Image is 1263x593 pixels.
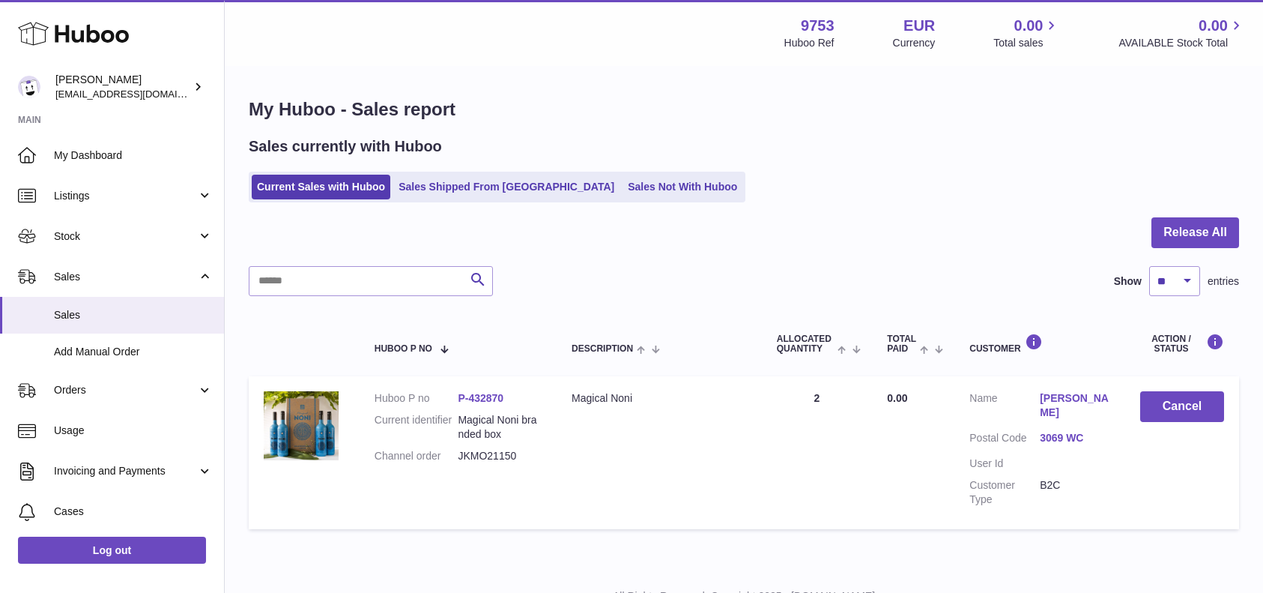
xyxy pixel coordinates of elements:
[458,413,542,442] dd: Magical Noni branded box
[264,391,339,460] img: 1651244466.jpg
[458,392,503,404] a: P-432870
[18,76,40,98] img: info@welovenoni.com
[54,345,213,359] span: Add Manual Order
[54,464,197,478] span: Invoicing and Payments
[777,334,834,354] span: ALLOCATED Quantity
[993,16,1060,50] a: 0.00 Total sales
[1014,16,1044,36] span: 0.00
[55,88,220,100] span: [EMAIL_ADDRESS][DOMAIN_NAME]
[784,36,835,50] div: Huboo Ref
[887,392,907,404] span: 0.00
[249,97,1239,121] h1: My Huboo - Sales report
[1118,36,1245,50] span: AVAILABLE Stock Total
[54,189,197,203] span: Listings
[1140,391,1224,422] button: Cancel
[54,270,197,284] span: Sales
[458,449,542,463] dd: JKMO21150
[18,537,206,564] a: Log out
[623,175,742,199] a: Sales Not With Huboo
[572,391,747,406] div: Magical Noni
[1040,391,1110,420] a: [PERSON_NAME]
[762,376,873,529] td: 2
[54,424,213,438] span: Usage
[893,36,936,50] div: Currency
[969,478,1040,507] dt: Customer Type
[801,16,835,36] strong: 9753
[1199,16,1228,36] span: 0.00
[54,505,213,519] span: Cases
[1208,274,1239,289] span: entries
[969,431,1040,449] dt: Postal Code
[993,36,1060,50] span: Total sales
[393,175,620,199] a: Sales Shipped From [GEOGRAPHIC_DATA]
[375,391,458,406] dt: Huboo P no
[969,391,1040,424] dt: Name
[887,334,916,354] span: Total paid
[1118,16,1245,50] a: 0.00 AVAILABLE Stock Total
[1114,274,1142,289] label: Show
[54,229,197,244] span: Stock
[54,308,213,322] span: Sales
[375,413,458,442] dt: Current identifier
[249,136,442,157] h2: Sales currently with Huboo
[969,457,1040,471] dt: User Id
[572,344,633,354] span: Description
[903,16,935,36] strong: EUR
[1040,431,1110,445] a: 3069 WC
[969,334,1110,354] div: Customer
[1040,478,1110,507] dd: B2C
[252,175,390,199] a: Current Sales with Huboo
[54,383,197,397] span: Orders
[1151,217,1239,248] button: Release All
[55,73,190,101] div: [PERSON_NAME]
[54,148,213,163] span: My Dashboard
[375,344,432,354] span: Huboo P no
[375,449,458,463] dt: Channel order
[1140,334,1224,354] div: Action / Status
